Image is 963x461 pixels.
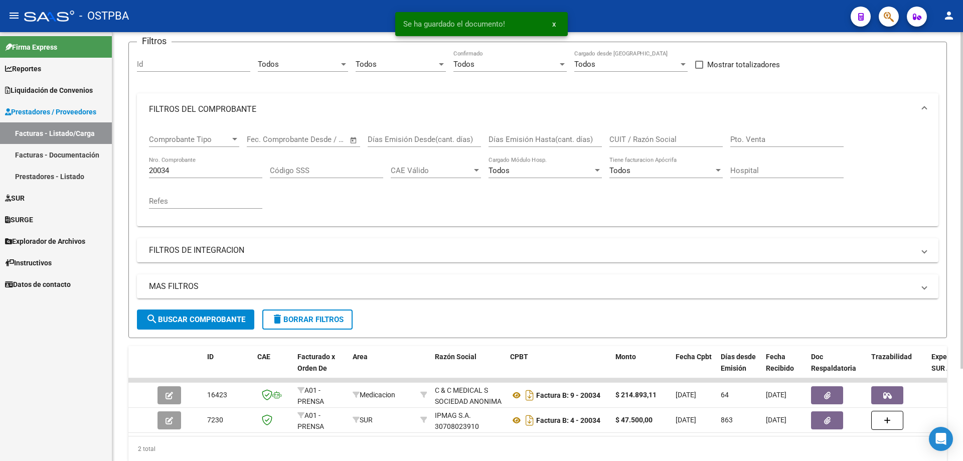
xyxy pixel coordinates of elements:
[5,236,85,247] span: Explorador de Archivos
[766,353,794,372] span: Fecha Recibido
[615,391,657,399] strong: $ 214.893,11
[811,353,856,372] span: Doc Respaldatoria
[207,416,223,424] span: 7230
[137,274,938,298] mat-expansion-panel-header: MAS FILTROS
[672,346,717,390] datatable-header-cell: Fecha Cpbt
[288,135,337,144] input: End date
[721,416,733,424] span: 863
[391,166,472,175] span: CAE Válido
[5,63,41,74] span: Reportes
[615,416,653,424] strong: $ 47.500,00
[203,346,253,390] datatable-header-cell: ID
[137,310,254,330] button: Buscar Comprobante
[149,281,914,292] mat-panel-title: MAS FILTROS
[766,416,786,424] span: [DATE]
[258,60,279,69] span: Todos
[435,410,471,421] div: IPMAG S.A.
[431,346,506,390] datatable-header-cell: Razón Social
[721,391,729,399] span: 64
[137,125,938,226] div: FILTROS DEL COMPROBANTE
[349,346,416,390] datatable-header-cell: Area
[5,214,33,225] span: SURGE
[207,391,227,399] span: 16423
[353,416,373,424] span: SUR
[536,416,600,424] strong: Factura B: 4 - 20034
[435,353,476,361] span: Razón Social
[137,93,938,125] mat-expansion-panel-header: FILTROS DEL COMPROBANTE
[871,353,912,361] span: Trazabilidad
[293,346,349,390] datatable-header-cell: Facturado x Orden De
[523,387,536,403] i: Descargar documento
[5,257,52,268] span: Instructivos
[5,85,93,96] span: Liquidación de Convenios
[510,353,528,361] span: CPBT
[943,10,955,22] mat-icon: person
[435,385,502,406] div: 30707174702
[435,410,502,431] div: 30708023910
[676,391,696,399] span: [DATE]
[762,346,807,390] datatable-header-cell: Fecha Recibido
[506,346,611,390] datatable-header-cell: CPBT
[609,166,630,175] span: Todos
[523,412,536,428] i: Descargar documento
[137,34,172,48] h3: Filtros
[262,310,353,330] button: Borrar Filtros
[356,60,377,69] span: Todos
[8,10,20,22] mat-icon: menu
[247,135,279,144] input: Start date
[5,279,71,290] span: Datos de contacto
[766,391,786,399] span: [DATE]
[676,416,696,424] span: [DATE]
[574,60,595,69] span: Todos
[676,353,712,361] span: Fecha Cpbt
[146,315,245,324] span: Buscar Comprobante
[552,20,556,29] span: x
[137,238,938,262] mat-expansion-panel-header: FILTROS DE INTEGRACION
[403,19,505,29] span: Se ha guardado el documento!
[348,134,360,146] button: Open calendar
[717,346,762,390] datatable-header-cell: Días desde Emisión
[929,427,953,451] div: Open Intercom Messenger
[149,104,914,115] mat-panel-title: FILTROS DEL COMPROBANTE
[489,166,510,175] span: Todos
[146,313,158,325] mat-icon: search
[207,353,214,361] span: ID
[544,15,564,33] button: x
[611,346,672,390] datatable-header-cell: Monto
[149,135,230,144] span: Comprobante Tipo
[536,391,600,399] strong: Factura B: 9 - 20034
[5,106,96,117] span: Prestadores / Proveedores
[5,193,25,204] span: SUR
[297,411,324,431] span: A01 - PRENSA
[353,353,368,361] span: Area
[149,245,914,256] mat-panel-title: FILTROS DE INTEGRACION
[79,5,129,27] span: - OSTPBA
[707,59,780,71] span: Mostrar totalizadores
[435,385,502,408] div: C & C MEDICAL S SOCIEDAD ANONIMA
[297,386,324,406] span: A01 - PRENSA
[5,42,57,53] span: Firma Express
[297,353,335,372] span: Facturado x Orden De
[271,315,344,324] span: Borrar Filtros
[867,346,927,390] datatable-header-cell: Trazabilidad
[453,60,474,69] span: Todos
[257,353,270,361] span: CAE
[807,346,867,390] datatable-header-cell: Doc Respaldatoria
[253,346,293,390] datatable-header-cell: CAE
[615,353,636,361] span: Monto
[353,391,395,399] span: Medicacion
[721,353,756,372] span: Días desde Emisión
[271,313,283,325] mat-icon: delete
